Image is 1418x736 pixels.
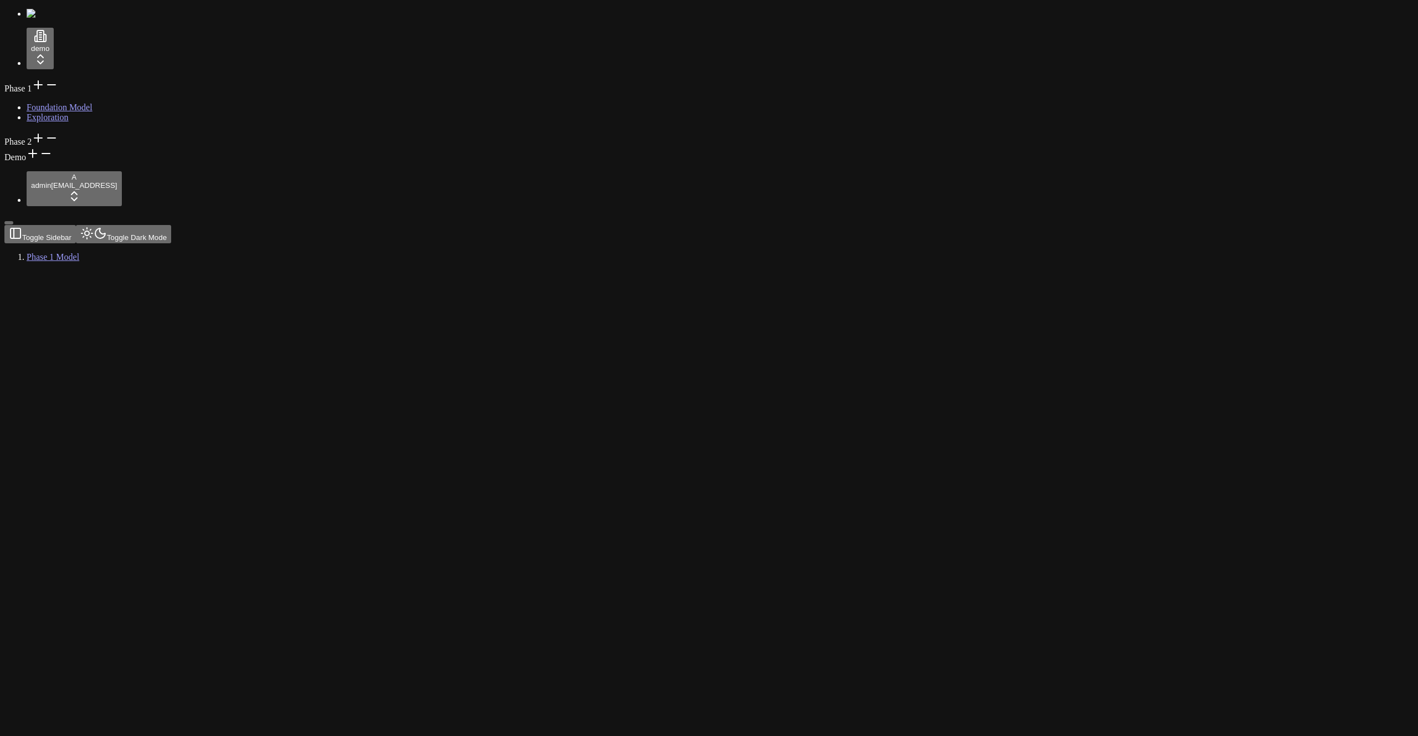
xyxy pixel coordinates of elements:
span: demo [31,44,49,53]
button: Toggle Sidebar [4,225,76,243]
a: Exploration [27,113,69,122]
div: Demo [4,147,1414,162]
div: Phase 1 [4,78,1414,94]
button: Toggle Sidebar [4,221,13,224]
span: A [71,173,76,181]
div: Phase 2 [4,131,1414,147]
nav: breadcrumb [4,252,1307,262]
span: admin [31,181,51,190]
a: Foundation Model [27,103,93,112]
span: Toggle Dark Mode [107,233,167,242]
img: Numenos [27,9,69,19]
button: demo [27,28,54,69]
span: [EMAIL_ADDRESS] [51,181,117,190]
a: Phase 1 Model [27,252,79,262]
button: Aadmin[EMAIL_ADDRESS] [27,171,122,206]
span: Toggle Sidebar [22,233,71,242]
button: Toggle Dark Mode [76,225,171,243]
